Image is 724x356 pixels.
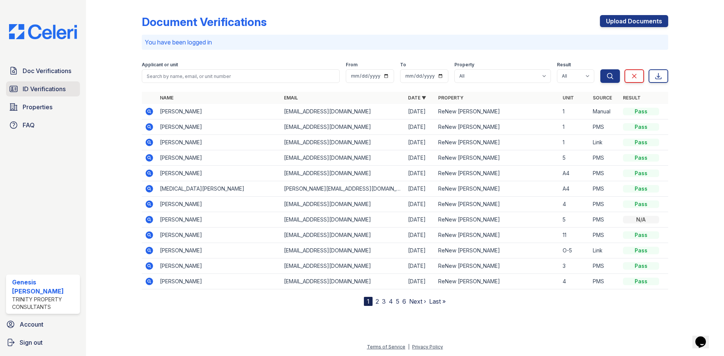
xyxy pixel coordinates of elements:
[563,95,574,101] a: Unit
[20,338,43,347] span: Sign out
[3,24,83,39] img: CE_Logo_Blue-a8612792a0a2168367f1c8372b55b34899dd931a85d93a1a3d3e32e68fde9ad4.png
[590,135,620,150] td: Link
[590,197,620,212] td: PMS
[590,119,620,135] td: PMS
[142,62,178,68] label: Applicant or unit
[435,150,559,166] td: ReNew [PERSON_NAME]
[560,258,590,274] td: 3
[396,298,399,305] a: 5
[405,258,435,274] td: [DATE]
[284,95,298,101] a: Email
[560,166,590,181] td: A4
[560,197,590,212] td: 4
[281,119,405,135] td: [EMAIL_ADDRESS][DOMAIN_NAME]
[560,104,590,119] td: 1
[623,95,641,101] a: Result
[389,298,393,305] a: 4
[560,181,590,197] td: A4
[157,150,281,166] td: [PERSON_NAME]
[623,200,659,208] div: Pass
[405,150,435,166] td: [DATE]
[12,296,77,311] div: Trinity Property Consultants
[20,320,43,329] span: Account
[435,166,559,181] td: ReNew [PERSON_NAME]
[560,150,590,166] td: 5
[346,62,357,68] label: From
[281,135,405,150] td: [EMAIL_ADDRESS][DOMAIN_NAME]
[590,258,620,274] td: PMS
[590,104,620,119] td: Manual
[405,166,435,181] td: [DATE]
[281,274,405,289] td: [EMAIL_ADDRESS][DOMAIN_NAME]
[367,344,405,350] a: Terms of Service
[408,344,410,350] div: |
[435,119,559,135] td: ReNew [PERSON_NAME]
[429,298,446,305] a: Last »
[590,274,620,289] td: PMS
[408,95,426,101] a: Date ▼
[405,119,435,135] td: [DATE]
[590,243,620,258] td: Link
[142,15,267,29] div: Document Verifications
[281,104,405,119] td: [EMAIL_ADDRESS][DOMAIN_NAME]
[623,170,659,177] div: Pass
[623,108,659,115] div: Pass
[623,139,659,146] div: Pass
[454,62,474,68] label: Property
[560,212,590,228] td: 5
[400,62,406,68] label: To
[157,274,281,289] td: [PERSON_NAME]
[281,166,405,181] td: [EMAIL_ADDRESS][DOMAIN_NAME]
[405,135,435,150] td: [DATE]
[157,135,281,150] td: [PERSON_NAME]
[590,150,620,166] td: PMS
[157,212,281,228] td: [PERSON_NAME]
[692,326,716,348] iframe: chat widget
[281,228,405,243] td: [EMAIL_ADDRESS][DOMAIN_NAME]
[623,231,659,239] div: Pass
[157,228,281,243] td: [PERSON_NAME]
[405,243,435,258] td: [DATE]
[438,95,463,101] a: Property
[435,243,559,258] td: ReNew [PERSON_NAME]
[409,298,426,305] a: Next ›
[6,118,80,133] a: FAQ
[560,119,590,135] td: 1
[281,212,405,228] td: [EMAIL_ADDRESS][DOMAIN_NAME]
[281,197,405,212] td: [EMAIL_ADDRESS][DOMAIN_NAME]
[623,123,659,131] div: Pass
[435,197,559,212] td: ReNew [PERSON_NAME]
[281,243,405,258] td: [EMAIL_ADDRESS][DOMAIN_NAME]
[593,95,612,101] a: Source
[157,243,281,258] td: [PERSON_NAME]
[435,135,559,150] td: ReNew [PERSON_NAME]
[405,212,435,228] td: [DATE]
[402,298,406,305] a: 6
[405,104,435,119] td: [DATE]
[590,166,620,181] td: PMS
[6,63,80,78] a: Doc Verifications
[364,297,373,306] div: 1
[3,335,83,350] a: Sign out
[145,38,665,47] p: You have been logged in
[281,181,405,197] td: [PERSON_NAME][EMAIL_ADDRESS][DOMAIN_NAME]
[435,104,559,119] td: ReNew [PERSON_NAME]
[405,228,435,243] td: [DATE]
[435,274,559,289] td: ReNew [PERSON_NAME]
[157,119,281,135] td: [PERSON_NAME]
[281,258,405,274] td: [EMAIL_ADDRESS][DOMAIN_NAME]
[23,121,35,130] span: FAQ
[590,212,620,228] td: PMS
[623,216,659,223] div: N/A
[590,228,620,243] td: PMS
[590,181,620,197] td: PMS
[157,166,281,181] td: [PERSON_NAME]
[3,317,83,332] a: Account
[142,69,340,83] input: Search by name, email, or unit number
[560,243,590,258] td: O-5
[560,135,590,150] td: 1
[405,181,435,197] td: [DATE]
[557,62,571,68] label: Result
[623,262,659,270] div: Pass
